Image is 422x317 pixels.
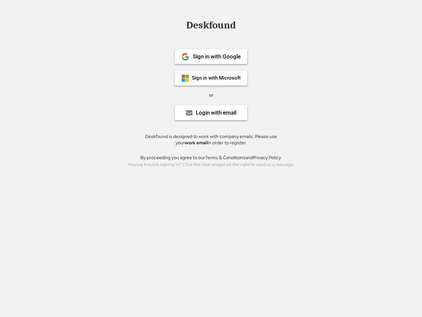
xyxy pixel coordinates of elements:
img: 1024px-Google__G__Logo.svg.png [181,53,189,61]
div: Sign in with Google [193,54,241,59]
strong: work email [185,140,208,146]
div: Deskfound [183,20,239,30]
div: or [209,92,213,99]
div: Sign in with Microsoft [192,76,241,81]
a: Terms & Conditions [205,155,245,160]
a: Privacy Policy. [253,155,282,160]
img: ms-symbollockup_mssymbol_19.png [181,74,189,82]
div: Login with email [196,110,236,116]
div: Deskfound is designed to work with company emails. Please use your in order to register. [137,133,285,146]
div: By proceeding you agree to our and [140,155,282,161]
